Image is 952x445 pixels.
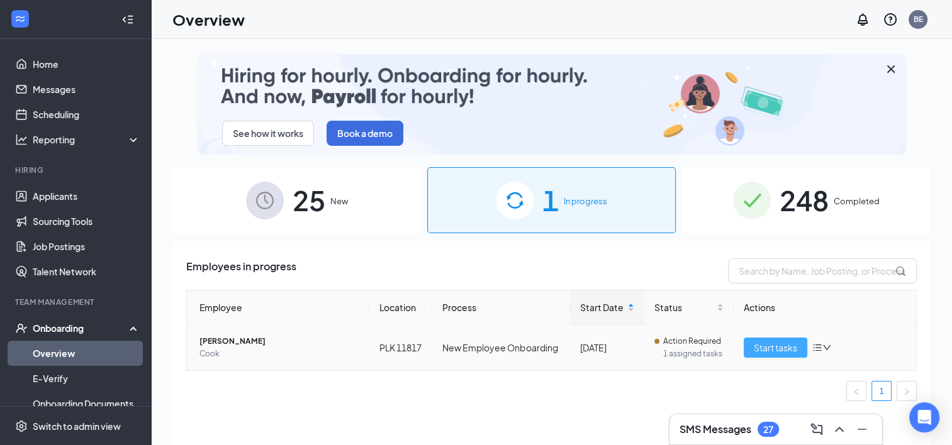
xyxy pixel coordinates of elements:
span: down [822,343,831,352]
a: Talent Network [33,259,140,284]
a: Scheduling [33,102,140,127]
a: Overview [33,341,140,366]
div: Hiring [15,165,138,175]
td: New Employee Onboarding [432,325,570,370]
h1: Overview [172,9,245,30]
li: Previous Page [846,381,866,401]
svg: WorkstreamLogo [14,13,26,25]
div: BE [914,14,923,25]
div: Open Intercom Messenger [909,402,939,432]
span: 25 [293,179,325,222]
span: Employees in progress [186,258,296,283]
th: Status [644,290,734,325]
svg: Cross [883,62,899,77]
svg: ComposeMessage [809,422,824,437]
a: Onboarding Documents [33,391,140,416]
span: In progress [564,195,607,207]
button: See how it works [222,121,314,146]
button: left [846,381,866,401]
a: Messages [33,77,140,102]
div: Onboarding [33,322,130,334]
span: Status [654,300,714,314]
button: Start tasks [744,338,807,358]
a: Home [33,52,140,77]
span: New [330,195,348,207]
svg: Minimize [854,422,870,437]
td: PLK 11817 [369,325,433,370]
span: Cook [199,348,359,360]
button: right [897,381,917,401]
a: Applicants [33,184,140,209]
svg: QuestionInfo [883,12,898,27]
svg: Notifications [855,12,870,27]
a: Job Postings [33,234,140,259]
div: [DATE] [580,341,634,354]
div: 27 [763,424,773,435]
input: Search by Name, Job Posting, or Process [728,258,917,283]
span: 1 [542,179,559,222]
span: Start Date [580,300,625,314]
th: Process [432,290,570,325]
a: E-Verify [33,366,140,391]
div: Switch to admin view [33,420,121,432]
span: [PERSON_NAME] [199,335,359,348]
svg: UserCheck [15,322,28,334]
div: Team Management [15,297,138,307]
li: Next Page [897,381,917,401]
button: Book a demo [327,121,403,146]
span: right [903,388,910,395]
button: Minimize [852,419,872,439]
a: Sourcing Tools [33,209,140,234]
img: payroll-small.gif [197,54,906,155]
svg: Analysis [15,133,28,146]
button: ChevronUp [829,419,849,439]
th: Location [369,290,433,325]
span: 1 assigned tasks [663,348,724,360]
svg: ChevronUp [832,422,847,437]
li: 1 [871,381,892,401]
span: Action Required [663,335,721,348]
span: Start tasks [754,341,797,354]
h3: SMS Messages [680,422,751,436]
span: bars [812,343,822,353]
svg: Collapse [121,13,134,26]
th: Actions [734,290,916,325]
button: ComposeMessage [807,419,827,439]
th: Employee [187,290,369,325]
svg: Settings [15,420,28,432]
span: 248 [780,179,829,222]
div: Reporting [33,133,141,146]
span: Completed [834,195,880,207]
a: 1 [872,382,891,400]
span: left [853,388,860,395]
